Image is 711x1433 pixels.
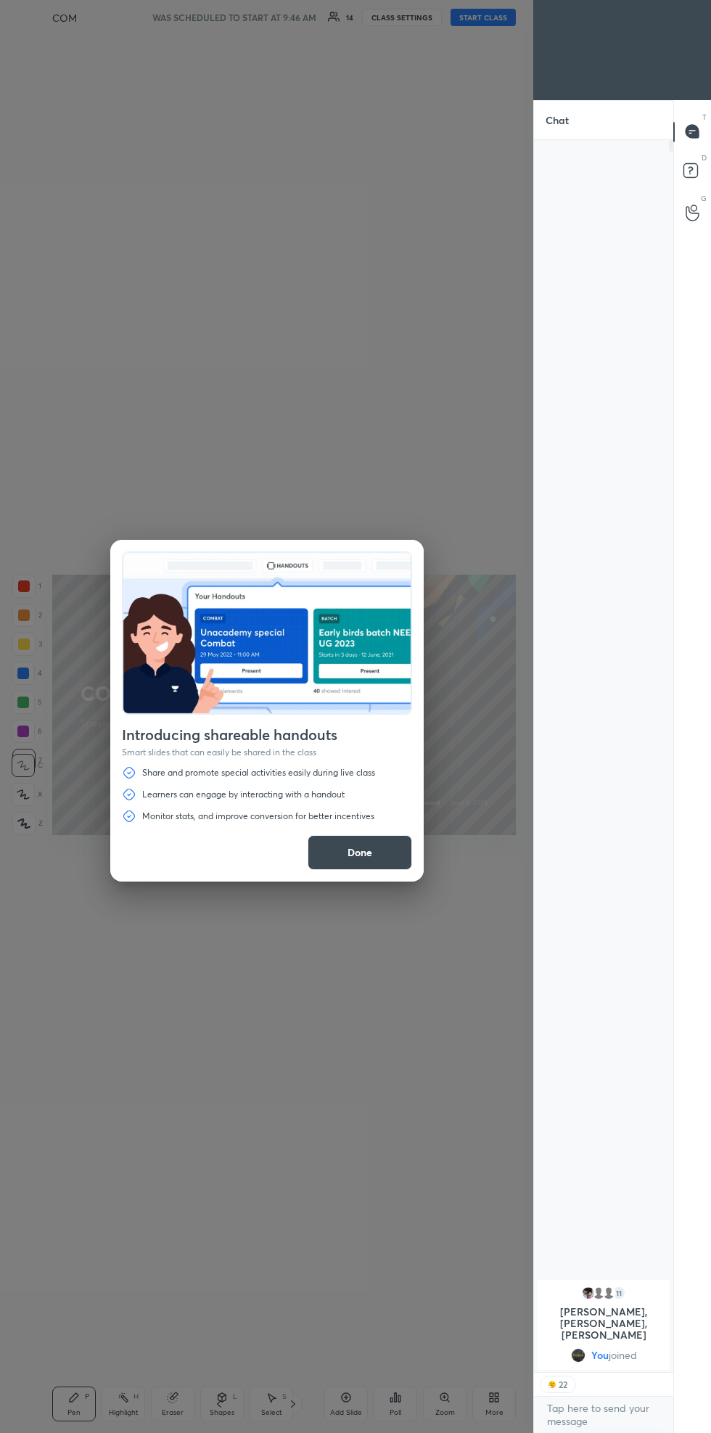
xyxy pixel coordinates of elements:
[142,767,375,779] p: Share and promote special activities easily during live class
[308,835,412,870] button: Done
[123,552,411,714] img: intro_batch_card.png
[557,1379,569,1390] div: 22
[122,726,412,744] h4: Introducing shareable handouts
[591,1286,606,1300] img: default.png
[702,152,707,163] p: D
[534,1277,673,1373] div: grid
[591,1350,609,1361] span: You
[142,810,374,822] p: Monitor stats, and improve conversion for better incentives
[612,1286,626,1300] div: 11
[546,1306,661,1341] p: [PERSON_NAME], [PERSON_NAME], [PERSON_NAME]
[702,112,707,123] p: T
[581,1286,596,1300] img: 3
[534,101,580,139] p: Chat
[571,1348,585,1363] img: 06912f4de0e0415f89b55fa2d261602c.jpg
[547,1379,557,1389] img: thinking_face.png
[122,747,412,758] p: Smart slides that can easily be shared in the class
[142,789,345,800] p: Learners can engage by interacting with a handout
[601,1286,616,1300] img: default.png
[609,1350,637,1361] span: joined
[701,193,707,204] p: G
